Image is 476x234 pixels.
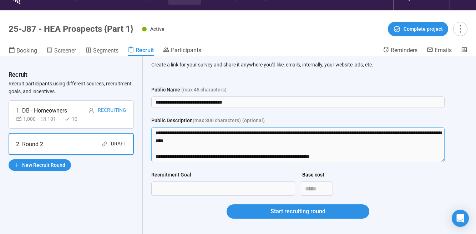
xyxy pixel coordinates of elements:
button: Complete project [388,22,448,36]
span: Participants [171,47,201,54]
span: plus [14,163,19,168]
div: Public Description [151,116,241,124]
a: Emails [427,46,452,55]
span: link [102,141,107,147]
div: Recruitment Goal [151,171,191,179]
span: Active [150,26,164,32]
div: Recruiting [98,106,126,115]
button: more [453,22,467,36]
div: 1,000 [16,115,37,123]
button: plusNew Recruit Round [9,159,71,171]
span: New Recruit Round [22,161,65,169]
h1: 25-J87 - HEA Prospects {Part 1} [9,24,133,34]
a: Recruit [128,46,154,56]
span: more [455,24,465,34]
span: Recruit [136,47,154,54]
div: 10 [65,115,86,123]
a: Screener [46,46,76,56]
span: Screener [54,47,76,54]
h3: Recruit [9,70,27,80]
span: Start recruiting round [270,207,325,216]
button: Start recruiting round [227,204,369,219]
div: 101 [40,115,62,123]
a: Participants [163,46,201,55]
div: Public Name [151,86,227,94]
div: 1. DB - Homeowners [16,106,67,115]
span: user [88,108,94,113]
a: Booking [9,46,37,56]
span: (optional) [242,116,265,124]
p: Recruit participants using different sources, recruitment goals, and incentives. [9,80,134,95]
span: (max 300 characters) [193,116,241,124]
span: Complete project [404,25,443,33]
p: Create a link for your survey and share it anywhere you'd like, emails, internally, your website,... [151,61,445,69]
div: 2. Round 2 [16,140,43,149]
div: Base cost [302,171,324,179]
a: Segments [85,46,118,56]
div: Draft [111,140,126,149]
span: (max 45 characters) [181,86,227,94]
span: Emails [435,47,452,54]
span: Reminders [391,47,417,54]
span: Segments [93,47,118,54]
div: Open Intercom Messenger [452,210,469,227]
a: Reminders [383,46,417,55]
span: Booking [16,47,37,54]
